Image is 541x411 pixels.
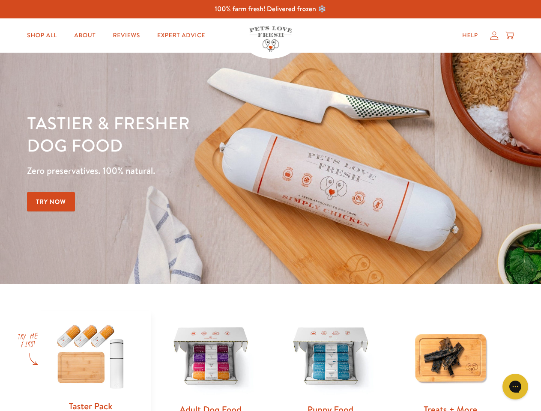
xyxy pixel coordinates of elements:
[106,27,146,44] a: Reviews
[455,27,485,44] a: Help
[27,192,75,211] a: Try Now
[249,26,292,52] img: Pets Love Fresh
[498,371,532,402] iframe: Gorgias live chat messenger
[150,27,212,44] a: Expert Advice
[67,27,102,44] a: About
[20,27,64,44] a: Shop All
[27,163,352,179] p: Zero preservatives. 100% natural.
[27,112,352,156] h1: Tastier & fresher dog food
